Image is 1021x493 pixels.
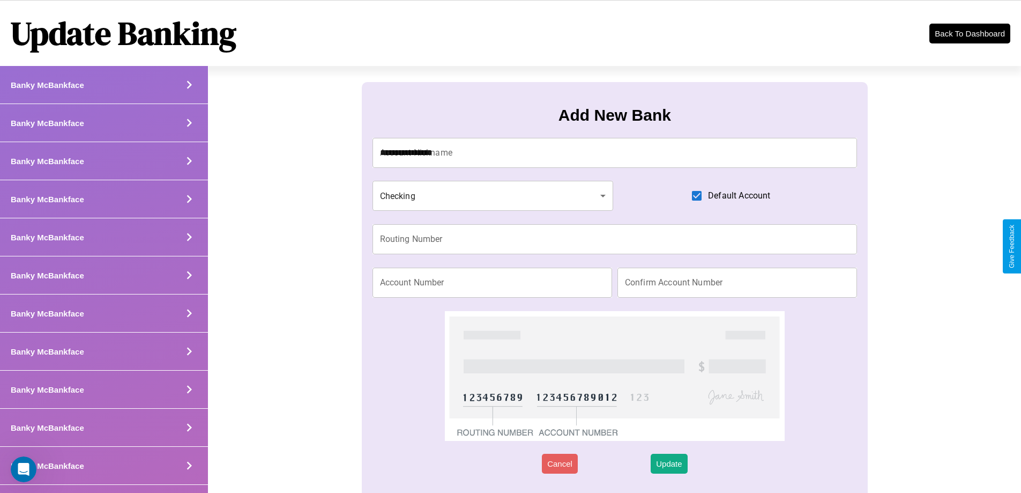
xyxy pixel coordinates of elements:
[11,423,84,432] h4: Banky McBankface
[11,195,84,204] h4: Banky McBankface
[11,233,84,242] h4: Banky McBankface
[651,454,687,474] button: Update
[11,271,84,280] h4: Banky McBankface
[445,311,784,441] img: check
[11,309,84,318] h4: Banky McBankface
[11,385,84,394] h4: Banky McBankface
[1008,225,1016,268] div: Give Feedback
[11,80,84,90] h4: Banky McBankface
[11,461,84,470] h4: Banky McBankface
[11,347,84,356] h4: Banky McBankface
[708,189,770,202] span: Default Account
[11,119,84,128] h4: Banky McBankface
[929,24,1010,43] button: Back To Dashboard
[558,106,671,124] h3: Add New Bank
[372,181,614,211] div: Checking
[11,11,236,55] h1: Update Banking
[542,454,578,474] button: Cancel
[11,457,36,482] iframe: Intercom live chat
[11,157,84,166] h4: Banky McBankface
